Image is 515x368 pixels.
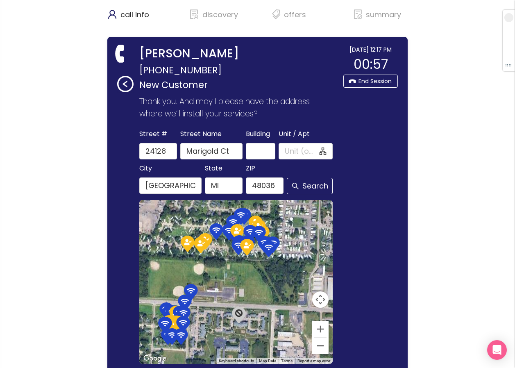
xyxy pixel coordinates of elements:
input: 48036 [246,177,284,194]
button: Keyboard shortcuts [219,358,254,364]
span: Building [246,128,270,140]
input: MI [205,177,243,194]
button: Zoom out [312,338,329,354]
button: Search [287,178,333,194]
p: Thank you. And may I please have the address where we’ll install your services? [139,95,333,120]
span: apartment [319,148,327,155]
div: summary [353,8,401,29]
span: [PHONE_NUMBER] [139,62,222,78]
span: Unit / Apt [279,128,310,140]
img: Google [141,353,168,364]
div: call info [107,8,183,29]
button: Map camera controls [312,291,329,308]
span: solution [189,9,199,19]
input: 24128 [139,143,177,159]
button: End Session [343,75,398,88]
div: Open Intercom Messenger [487,340,507,360]
a: Open this area in Google Maps (opens a new window) [141,353,168,364]
p: call info [120,8,149,21]
span: Street Name [180,128,222,140]
p: New Customer [139,78,339,92]
span: Street # [139,128,167,140]
span: phone [112,45,129,62]
span: tags [271,9,281,19]
a: Terms (opens in new tab) [281,359,293,363]
input: Clinton Township [139,177,202,194]
button: Map Data [259,358,276,364]
span: ZIP [246,163,255,174]
span: City [139,163,152,174]
span: file-done [353,9,363,19]
div: [DATE] 12:17 PM [343,45,398,54]
p: summary [366,8,401,21]
input: Unit (optional) [285,145,318,157]
p: offers [284,8,306,21]
p: discovery [202,8,238,21]
div: offers [271,8,346,29]
div: 00:57 [343,54,398,75]
input: Marigold Ct [180,143,243,159]
button: Zoom in [312,321,329,337]
div: discovery [189,8,265,29]
span: user [107,9,117,19]
a: Report a map error [297,359,330,363]
span: State [205,163,222,174]
strong: [PERSON_NAME] [139,45,239,62]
